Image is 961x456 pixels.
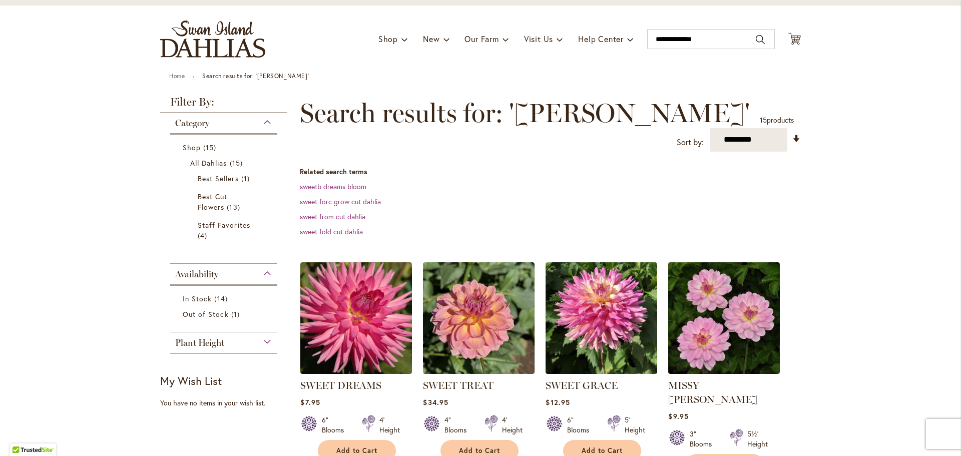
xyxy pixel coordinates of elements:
img: SWEET DREAMS [300,262,412,374]
a: store logo [160,21,265,58]
div: 5½' Height [747,429,768,449]
a: sweet from cut dahlia [300,212,365,221]
a: SWEET TREAT [423,379,494,391]
div: 4' Height [379,415,400,435]
a: MISSY [PERSON_NAME] [668,379,757,405]
dt: Related search terms [300,167,801,177]
span: Shop [183,143,201,152]
span: New [423,34,439,44]
div: 6" Blooms [322,415,350,435]
span: Staff Favorites [198,220,250,230]
span: 4 [198,230,210,241]
div: You have no items in your wish list. [160,398,294,408]
a: sweet fold cut dahlia [300,227,363,236]
a: All Dahlias [190,158,260,168]
div: 4' Height [502,415,523,435]
span: $9.95 [668,411,688,421]
span: $34.95 [423,397,448,407]
span: 15 [203,142,219,153]
span: Out of Stock [183,309,229,319]
span: Our Farm [464,34,499,44]
span: Shop [378,34,398,44]
span: Plant Height [175,337,224,348]
img: SWEET GRACE [546,262,657,374]
img: SWEET TREAT [423,262,535,374]
span: Add to Cart [336,446,377,455]
span: All Dahlias [190,158,227,168]
div: 3" Blooms [690,429,718,449]
img: MISSY SUE [668,262,780,374]
div: 5' Height [625,415,645,435]
span: $12.95 [546,397,570,407]
div: 6" Blooms [567,415,595,435]
span: 1 [241,173,252,184]
span: Category [175,118,209,129]
span: Best Cut Flowers [198,192,227,212]
a: Home [169,72,185,80]
a: sweet forc grow cut dahlia [300,197,381,206]
strong: My Wish List [160,373,222,388]
span: Add to Cart [459,446,500,455]
p: products [760,112,794,128]
a: SWEET DREAMS [300,366,412,376]
a: SWEET GRACE [546,379,618,391]
span: 13 [227,202,242,212]
a: sweetb dreams bloom [300,182,366,191]
iframe: Launch Accessibility Center [8,420,36,448]
a: In Stock 14 [183,293,267,304]
a: Staff Favorites [198,220,252,241]
a: SWEET DREAMS [300,379,381,391]
a: Best Sellers [198,173,252,184]
a: MISSY SUE [668,366,780,376]
span: Search results for: '[PERSON_NAME]' [300,98,750,128]
span: Help Center [578,34,624,44]
span: 14 [214,293,230,304]
span: 15 [230,158,245,168]
a: Best Cut Flowers [198,191,252,212]
span: Visit Us [524,34,553,44]
a: SWEET GRACE [546,366,657,376]
a: Out of Stock 1 [183,309,267,319]
a: Shop [183,142,267,153]
div: 4" Blooms [444,415,472,435]
span: Add to Cart [582,446,623,455]
span: 15 [760,115,767,125]
label: Sort by: [677,133,704,152]
span: Best Sellers [198,174,239,183]
span: In Stock [183,294,212,303]
span: Availability [175,269,218,280]
a: SWEET TREAT [423,366,535,376]
span: 1 [231,309,242,319]
span: $7.95 [300,397,320,407]
strong: Filter By: [160,97,287,113]
strong: Search results for: '[PERSON_NAME]' [202,72,309,80]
